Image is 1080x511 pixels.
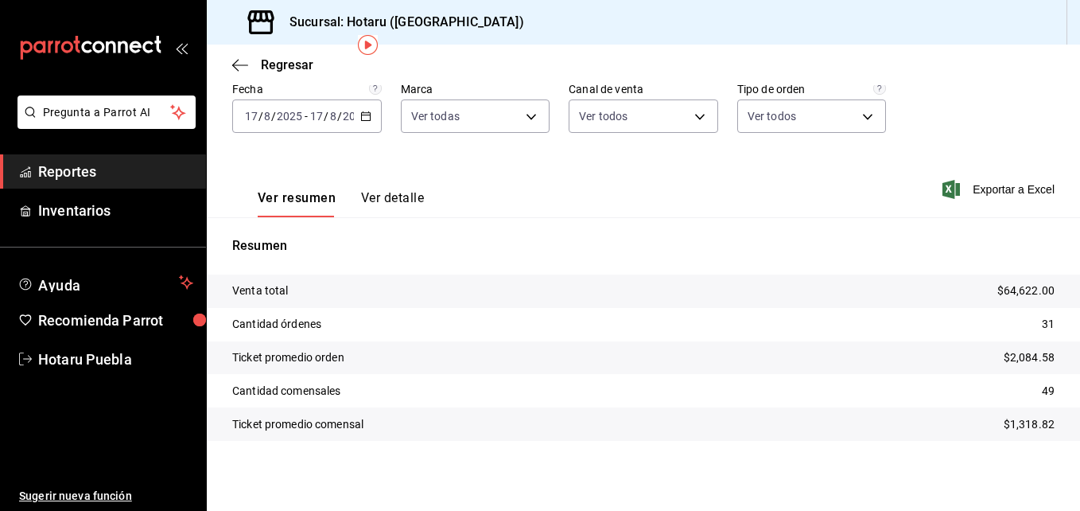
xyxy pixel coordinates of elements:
svg: Todas las órdenes contabilizan 1 comensal a excepción de órdenes de mesa con comensales obligator... [873,82,886,95]
p: Cantidad órdenes [232,316,321,333]
span: Ver todas [411,108,460,124]
span: Ayuda [38,273,173,292]
input: ---- [276,110,303,123]
span: / [271,110,276,123]
span: / [258,110,263,123]
span: / [324,110,328,123]
span: Hotaru Puebla [38,349,193,370]
div: navigation tabs [258,190,424,217]
p: Ticket promedio comensal [232,416,363,433]
input: ---- [342,110,369,123]
p: 31 [1042,316,1055,333]
button: Exportar a Excel [946,180,1055,199]
input: -- [309,110,324,123]
a: Pregunta a Parrot AI [11,115,196,132]
span: - [305,110,308,123]
p: Venta total [232,283,288,299]
span: Inventarios [38,200,193,221]
span: Regresar [261,57,313,72]
button: Ver detalle [361,190,424,217]
span: / [337,110,342,123]
p: Resumen [232,236,1055,255]
span: Ver todos [579,108,627,124]
img: Tooltip marker [358,35,378,55]
label: Tipo de orden [737,84,887,95]
span: Ver todos [748,108,796,124]
input: -- [244,110,258,123]
label: Canal de venta [569,84,718,95]
p: Cantidad comensales [232,383,341,400]
p: Ticket promedio orden [232,349,344,366]
p: $2,084.58 [1004,349,1055,366]
span: Reportes [38,161,193,182]
span: Sugerir nueva función [19,488,193,505]
button: open_drawer_menu [175,41,188,54]
label: Marca [401,84,550,95]
button: Pregunta a Parrot AI [17,96,196,129]
input: -- [263,110,271,123]
button: Ver resumen [258,190,336,217]
p: $1,318.82 [1004,416,1055,433]
p: $64,622.00 [997,283,1055,299]
span: Pregunta a Parrot AI [43,104,171,121]
input: -- [329,110,337,123]
h3: Sucursal: Hotaru ([GEOGRAPHIC_DATA]) [277,13,524,32]
p: 49 [1042,383,1055,400]
label: Fecha [232,84,382,95]
span: Recomienda Parrot [38,310,193,331]
svg: Información delimitada a máximo 62 días. [369,82,382,95]
button: Regresar [232,57,313,72]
